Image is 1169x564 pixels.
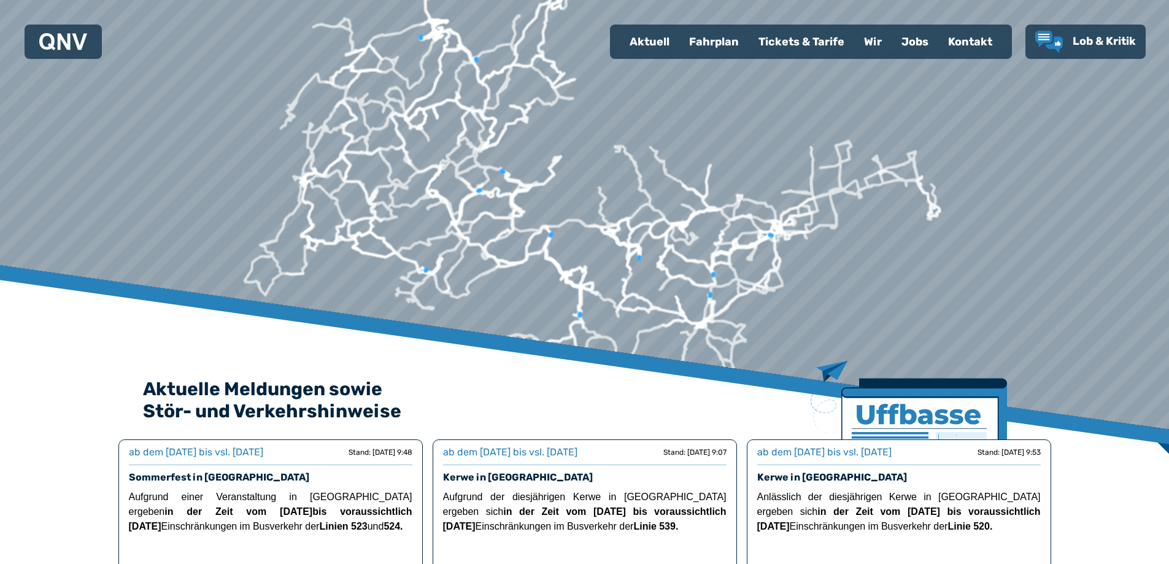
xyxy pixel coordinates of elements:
span: Lob & Kritik [1073,34,1136,48]
div: Stand: [DATE] 9:48 [349,447,412,457]
a: Aktuell [620,26,679,58]
span: Aufgrund einer Veranstaltung in [GEOGRAPHIC_DATA] ergeben Einschränkungen im Busverkehr der und [129,492,412,531]
strong: Linien 523 [319,521,367,531]
div: ab dem [DATE] bis vsl. [DATE] [443,445,577,460]
strong: 524. [384,521,403,531]
span: Aufgrund der diesjährigen Kerwe in [GEOGRAPHIC_DATA] ergeben sich Einschränkungen im Busverkehr der [443,492,727,531]
a: Wir [854,26,892,58]
a: Lob & Kritik [1035,31,1136,53]
strong: in der Zeit vom [DATE] [164,506,312,517]
a: Sommerfest in [GEOGRAPHIC_DATA] [129,471,309,483]
span: Anlässlich der diesjährigen Kerwe in [GEOGRAPHIC_DATA] ergeben sich Einschränkungen im Busverkehr... [757,492,1041,531]
div: ab dem [DATE] bis vsl. [DATE] [757,445,892,460]
strong: in der Zeit vom [DATE] bis voraussichtlich [DATE] [757,506,1041,531]
img: QNV Logo [39,33,87,50]
a: Fahrplan [679,26,749,58]
a: Jobs [892,26,938,58]
strong: bis voraussichtlich [DATE] [129,506,412,531]
div: Stand: [DATE] 9:53 [978,447,1041,457]
a: Kerwe in [GEOGRAPHIC_DATA] [757,471,907,483]
img: Zeitung mit Titel Uffbase [811,361,1007,514]
a: Tickets & Tarife [749,26,854,58]
h2: Aktuelle Meldungen sowie Stör- und Verkehrshinweise [143,378,1027,422]
strong: Linie 539. [633,521,678,531]
div: ab dem [DATE] bis vsl. [DATE] [129,445,263,460]
a: Kontakt [938,26,1002,58]
a: QNV Logo [39,29,87,54]
div: Stand: [DATE] 9:07 [663,447,727,457]
a: Kerwe in [GEOGRAPHIC_DATA] [443,471,593,483]
strong: in der Zeit vom [DATE] bis voraussichtlich [DATE] [443,506,727,531]
strong: Linie 520. [947,521,992,531]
